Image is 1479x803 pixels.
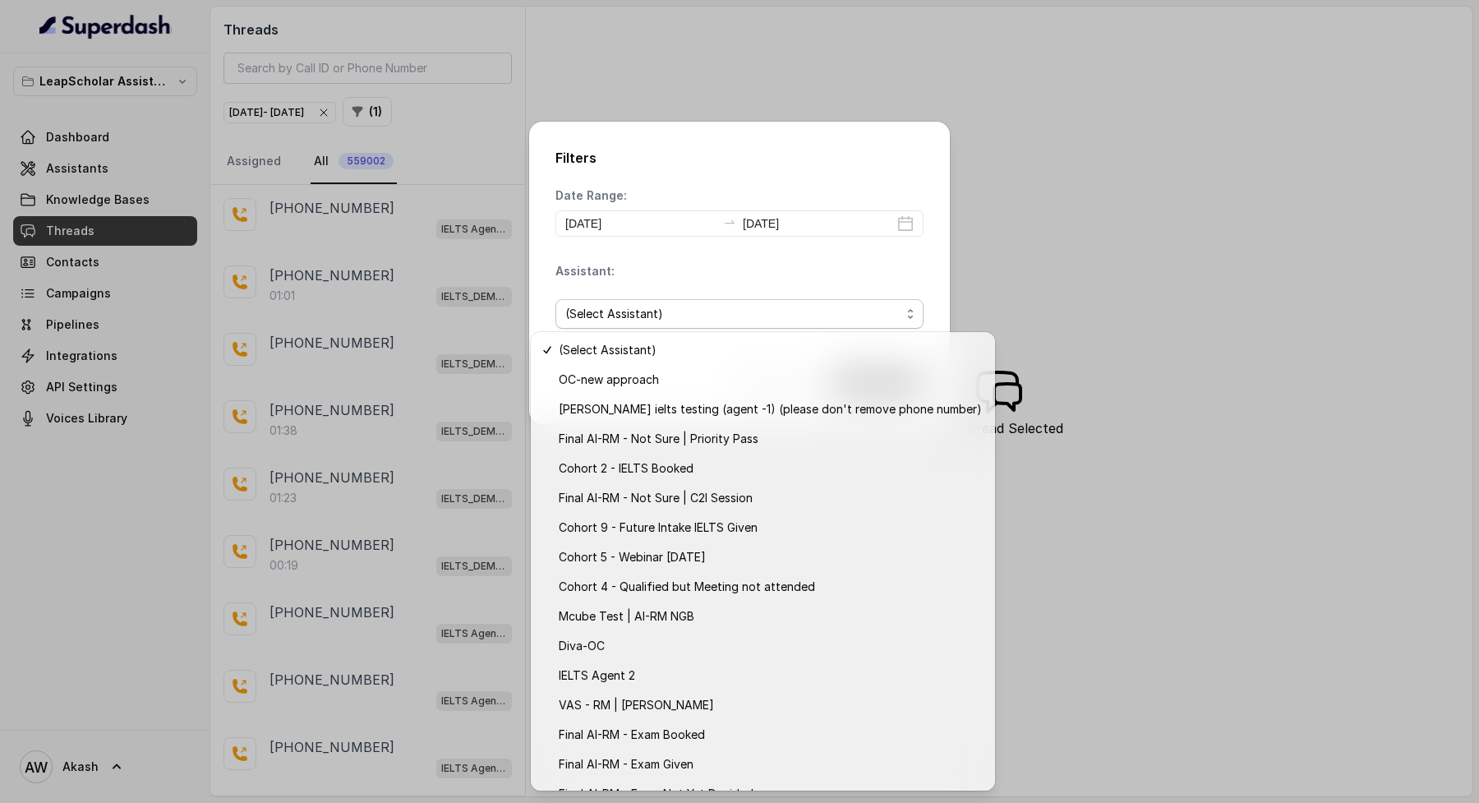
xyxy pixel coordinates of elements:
span: Final AI-RM - Not Sure | Priority Pass [559,429,982,449]
span: Cohort 5 - Webinar [DATE] [559,547,982,567]
span: Diva-OC [559,636,982,656]
span: IELTS Agent 2 [559,666,982,685]
span: Cohort 4 - Qualified but Meeting not attended [559,577,982,597]
span: Final AI-RM - Exam Given [559,755,982,774]
span: Final AI-RM - Exam Booked [559,725,982,745]
span: Cohort 9 - Future Intake IELTS Given [559,518,982,538]
div: (Select Assistant) [531,332,995,791]
span: Cohort 2 - IELTS Booked [559,459,982,478]
button: (Select Assistant) [555,299,924,329]
span: [PERSON_NAME] ielts testing (agent -1) (please don't remove phone number) [559,399,982,419]
span: (Select Assistant) [559,340,982,360]
span: VAS - RM | [PERSON_NAME] [559,695,982,715]
span: OC-new approach [559,370,982,390]
span: Final AI-RM - Not Sure | C2I Session [559,488,982,508]
span: Mcube Test | AI-RM NGB [559,607,982,626]
span: (Select Assistant) [565,304,901,324]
